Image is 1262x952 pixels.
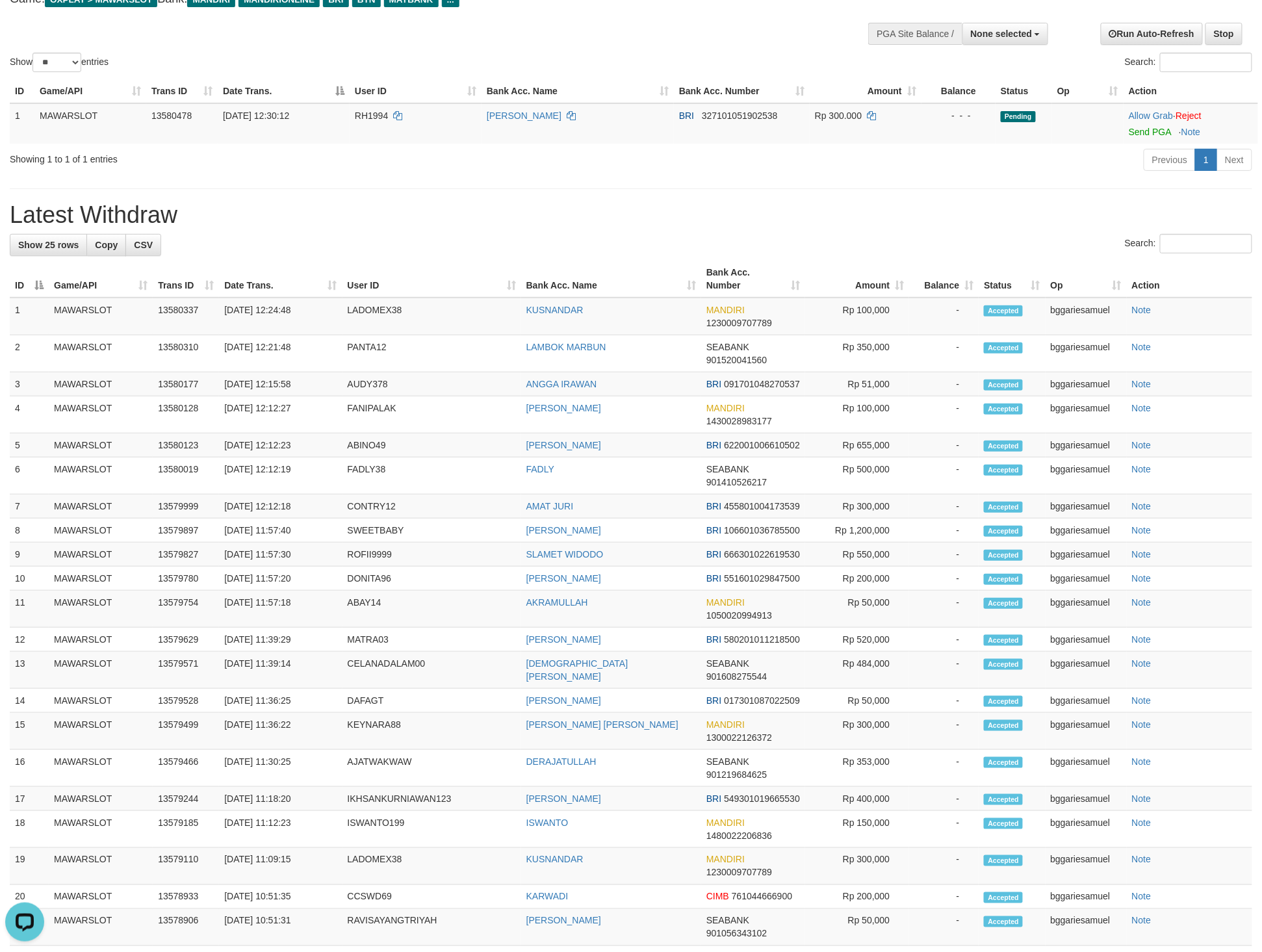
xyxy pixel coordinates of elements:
[1195,149,1217,171] a: 1
[49,261,153,298] th: Game/API: activate to sort column ascending
[526,892,569,902] a: KARWADI
[1046,787,1127,811] td: bggariesamuel
[526,342,606,352] a: LAMBOK MARBUN
[1181,127,1201,137] a: Note
[34,79,146,103] th: Game/API: activate to sort column ascending
[526,440,601,450] a: [PERSON_NAME]
[10,335,49,372] td: 2
[724,525,800,535] span: Copy 106601036785500 to clipboard
[49,628,153,652] td: MAWARSLOT
[10,53,109,72] label: Show entries
[706,305,745,315] span: MANDIRI
[706,769,767,780] span: Copy 901219684625 to clipboard
[706,379,721,389] span: BRI
[1046,495,1127,519] td: bggariesamuel
[34,103,146,144] td: MAWARSLOT
[153,543,219,567] td: 13579827
[909,628,979,652] td: -
[342,713,521,750] td: KEYNARA88
[706,756,749,767] span: SEABANK
[10,628,49,652] td: 12
[1132,756,1152,767] a: Note
[909,519,979,543] td: -
[724,634,800,645] span: Copy 580201011218500 to clipboard
[153,372,219,396] td: 13580177
[10,433,49,457] td: 5
[1132,817,1152,828] a: Note
[706,525,721,535] span: BRI
[909,457,979,495] td: -
[342,543,521,567] td: ROFII9999
[706,793,721,804] span: BRI
[971,29,1033,39] span: None selected
[10,543,49,567] td: 9
[1046,372,1127,396] td: bggariesamuel
[701,261,805,298] th: Bank Acc. Number: activate to sort column ascending
[909,335,979,372] td: -
[1132,892,1152,902] a: Note
[10,652,49,689] td: 13
[49,787,153,811] td: MAWARSLOT
[86,234,126,256] a: Copy
[49,433,153,457] td: MAWARSLOT
[706,549,721,560] span: BRI
[984,720,1023,731] span: Accepted
[805,750,909,787] td: Rp 353,000
[1052,79,1124,103] th: Op: activate to sort column ascending
[805,787,909,811] td: Rp 400,000
[1132,695,1152,706] a: Note
[909,787,979,811] td: -
[1132,305,1152,315] a: Note
[984,794,1023,805] span: Accepted
[1046,652,1127,689] td: bggariesamuel
[49,713,153,750] td: MAWARSLOT
[909,372,979,396] td: -
[724,695,800,706] span: Copy 017301087022509 to clipboard
[724,501,800,511] span: Copy 455801004173539 to clipboard
[927,109,990,122] div: - - -
[810,79,921,103] th: Amount: activate to sort column ascending
[909,396,979,433] td: -
[1144,149,1196,171] a: Previous
[49,652,153,689] td: MAWARSLOT
[49,372,153,396] td: MAWARSLOT
[342,689,521,713] td: DAFAGT
[1160,53,1252,72] input: Search:
[10,234,87,256] a: Show 25 rows
[1046,628,1127,652] td: bggariesamuel
[1132,403,1152,413] a: Note
[1046,335,1127,372] td: bggariesamuel
[1132,793,1152,804] a: Note
[10,202,1252,228] h1: Latest Withdraw
[342,750,521,787] td: AJATWAKWAW
[342,396,521,433] td: FANIPALAK
[909,591,979,628] td: -
[805,495,909,519] td: Rp 300,000
[984,305,1023,316] span: Accepted
[219,457,342,495] td: [DATE] 12:12:19
[342,261,521,298] th: User ID: activate to sort column ascending
[805,433,909,457] td: Rp 655,000
[706,658,749,669] span: SEABANK
[153,567,219,591] td: 13579780
[18,240,79,250] span: Show 25 rows
[805,689,909,713] td: Rp 50,000
[984,380,1023,391] span: Accepted
[1132,719,1152,730] a: Note
[984,342,1023,354] span: Accepted
[49,519,153,543] td: MAWARSLOT
[342,457,521,495] td: FADLY38
[153,750,219,787] td: 13579466
[219,689,342,713] td: [DATE] 11:36:25
[10,519,49,543] td: 8
[526,464,554,474] a: FADLY
[526,793,601,804] a: [PERSON_NAME]
[49,457,153,495] td: MAWARSLOT
[342,372,521,396] td: AUDY378
[1101,23,1203,45] a: Run Auto-Refresh
[706,477,767,487] span: Copy 901410526217 to clipboard
[706,501,721,511] span: BRI
[706,416,772,426] span: Copy 1430028983177 to clipboard
[49,567,153,591] td: MAWARSLOT
[95,240,118,250] span: Copy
